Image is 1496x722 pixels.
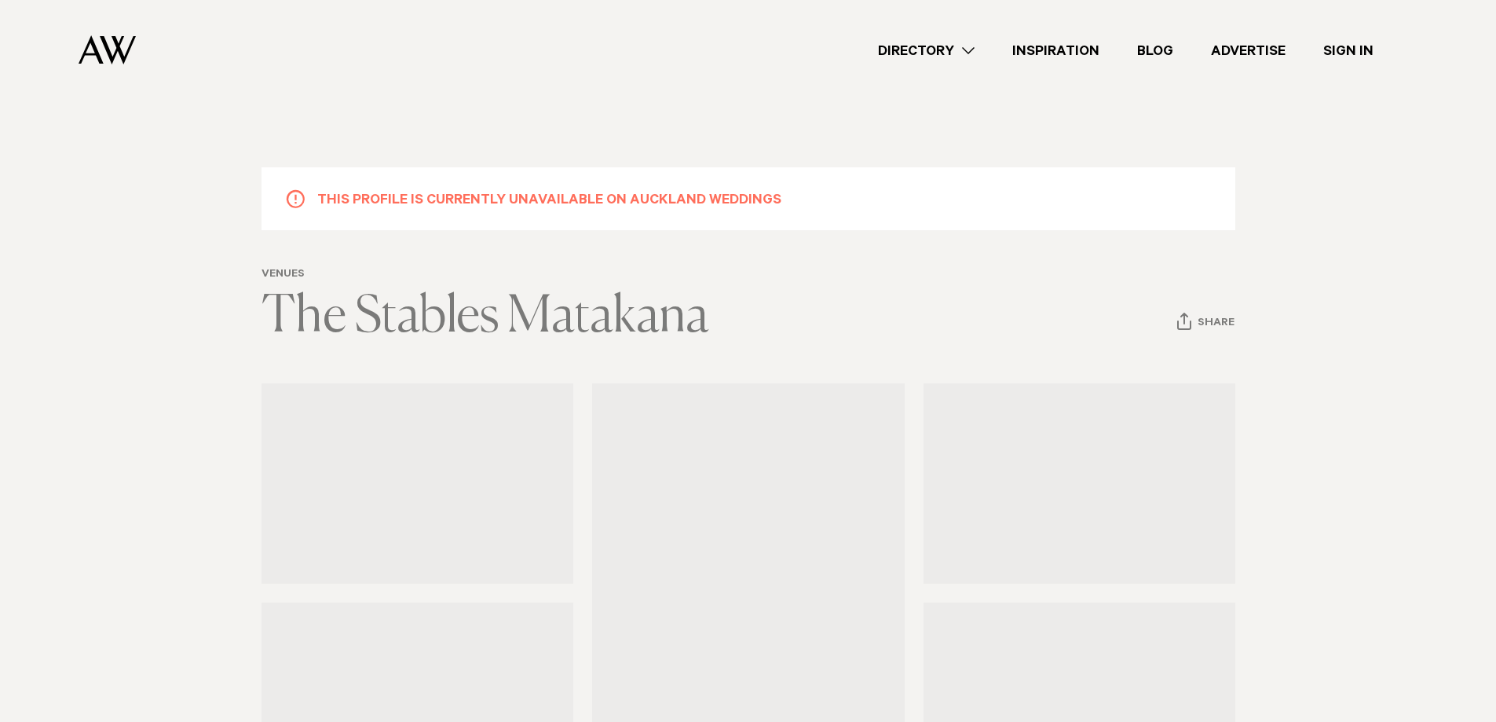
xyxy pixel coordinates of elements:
[859,40,993,61] a: Directory
[79,35,136,64] img: Auckland Weddings Logo
[317,189,781,209] h5: This profile is currently unavailable on Auckland Weddings
[1118,40,1192,61] a: Blog
[1192,40,1304,61] a: Advertise
[993,40,1118,61] a: Inspiration
[1304,40,1392,61] a: Sign In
